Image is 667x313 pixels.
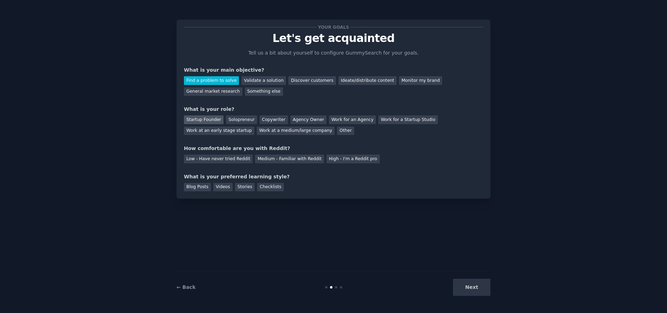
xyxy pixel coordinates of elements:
[288,76,336,85] div: Discover customers
[329,115,376,124] div: Work for an Agency
[226,115,257,124] div: Solopreneur
[290,115,326,124] div: Agency Owner
[184,66,483,74] div: What is your main objective?
[177,284,195,290] a: ← Back
[317,23,350,31] span: Your goals
[184,87,242,96] div: General market research
[245,49,422,57] p: Tell us a bit about yourself to configure GummySearch for your goals.
[184,145,483,152] div: How comfortable are you with Reddit?
[184,76,239,85] div: Find a problem to solve
[245,87,283,96] div: Something else
[378,115,438,124] div: Work for a Startup Studio
[255,155,324,163] div: Medium - Familiar with Reddit
[257,183,284,192] div: Checklists
[184,32,483,44] p: Let's get acquainted
[338,76,397,85] div: Ideate/distribute content
[260,115,288,124] div: Copywriter
[184,155,253,163] div: Low - Have never tried Reddit
[184,173,483,180] div: What is your preferred learning style?
[257,127,335,135] div: Work at a medium/large company
[337,127,354,135] div: Other
[184,127,254,135] div: Work at an early stage startup
[184,115,224,124] div: Startup Founder
[184,106,483,113] div: What is your role?
[241,76,286,85] div: Validate a solution
[235,183,255,192] div: Stories
[184,183,211,192] div: Blog Posts
[326,155,380,163] div: High - I'm a Reddit pro
[213,183,233,192] div: Videos
[399,76,442,85] div: Monitor my brand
